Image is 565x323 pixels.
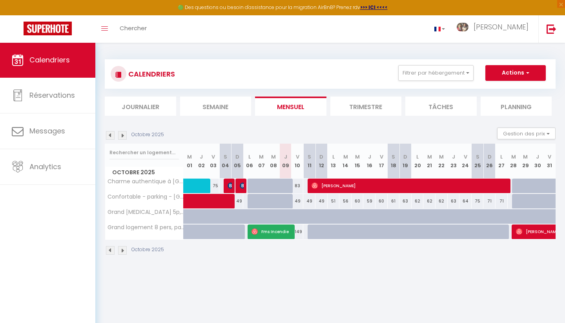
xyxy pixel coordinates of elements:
[399,144,412,179] th: 19
[352,144,364,179] th: 15
[403,153,407,161] abbr: D
[292,179,304,193] div: 83
[511,153,516,161] abbr: M
[448,194,460,208] div: 63
[106,224,185,230] span: Grand logement 8 pers, parking. Sud [GEOGRAPHIC_DATA]. [GEOGRAPHIC_DATA]
[392,153,395,161] abbr: S
[352,194,364,208] div: 60
[343,153,348,161] abbr: M
[292,144,304,179] th: 10
[452,153,455,161] abbr: J
[106,194,185,200] span: Confortable - parking - [GEOGRAPHIC_DATA] - Idéal couple/travail
[496,194,508,208] div: 71
[330,97,402,116] li: Trimestre
[284,153,287,161] abbr: J
[423,194,436,208] div: 62
[312,178,510,193] span: [PERSON_NAME]
[29,90,75,100] span: Réservations
[292,224,304,239] div: 149
[106,179,185,184] span: Charme authentique à [GEOGRAPHIC_DATA] : 120m² de confort 6P
[29,126,65,136] span: Messages
[328,144,340,179] th: 13
[439,153,444,161] abbr: M
[184,144,196,179] th: 01
[388,144,400,179] th: 18
[427,153,432,161] abbr: M
[375,144,388,179] th: 17
[29,55,70,65] span: Calendriers
[472,144,484,179] th: 25
[457,23,468,31] img: ...
[303,194,315,208] div: 49
[436,144,448,179] th: 22
[448,144,460,179] th: 23
[105,167,183,178] span: Octobre 2025
[339,194,352,208] div: 56
[248,153,251,161] abbr: L
[459,144,472,179] th: 24
[380,153,383,161] abbr: V
[271,153,276,161] abbr: M
[485,65,546,81] button: Actions
[255,97,326,116] li: Mensuel
[519,144,532,179] th: 29
[388,194,400,208] div: 61
[255,144,268,179] th: 07
[29,162,61,172] span: Analytics
[416,153,419,161] abbr: L
[488,153,492,161] abbr: D
[114,15,153,43] a: Chercher
[500,153,503,161] abbr: L
[451,15,538,43] a: ... [PERSON_NAME]
[228,178,231,193] span: [PERSON_NAME]
[339,144,352,179] th: 14
[296,153,299,161] abbr: V
[187,153,192,161] abbr: M
[398,65,474,81] button: Filtrer par hébergement
[368,153,371,161] abbr: J
[315,144,328,179] th: 12
[483,144,496,179] th: 26
[24,22,72,35] img: Super Booking
[412,144,424,179] th: 20
[360,4,388,11] a: >>> ICI <<<<
[131,131,164,139] p: Octobre 2025
[109,146,179,160] input: Rechercher un logement...
[474,22,529,32] span: [PERSON_NAME]
[308,153,311,161] abbr: S
[548,153,551,161] abbr: V
[363,194,375,208] div: 59
[363,144,375,179] th: 16
[319,153,323,161] abbr: D
[412,194,424,208] div: 62
[180,97,252,116] li: Semaine
[523,153,528,161] abbr: M
[240,178,244,193] span: [PERSON_NAME]
[483,194,496,208] div: 71
[120,24,147,32] span: Chercher
[208,144,220,179] th: 03
[328,194,340,208] div: 51
[423,144,436,179] th: 21
[303,144,315,179] th: 11
[472,194,484,208] div: 75
[292,194,304,208] div: 49
[200,153,203,161] abbr: J
[496,144,508,179] th: 27
[476,153,479,161] abbr: S
[547,24,556,34] img: logout
[243,144,255,179] th: 06
[224,153,227,161] abbr: S
[268,144,280,179] th: 08
[259,153,264,161] abbr: M
[106,209,185,215] span: Grand [MEDICAL_DATA] 5p, fibre, parking – calme & proche [GEOGRAPHIC_DATA]
[219,144,231,179] th: 04
[536,153,539,161] abbr: J
[279,144,292,179] th: 09
[315,194,328,208] div: 49
[464,153,467,161] abbr: V
[543,144,556,179] th: 31
[436,194,448,208] div: 62
[497,128,556,139] button: Gestion des prix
